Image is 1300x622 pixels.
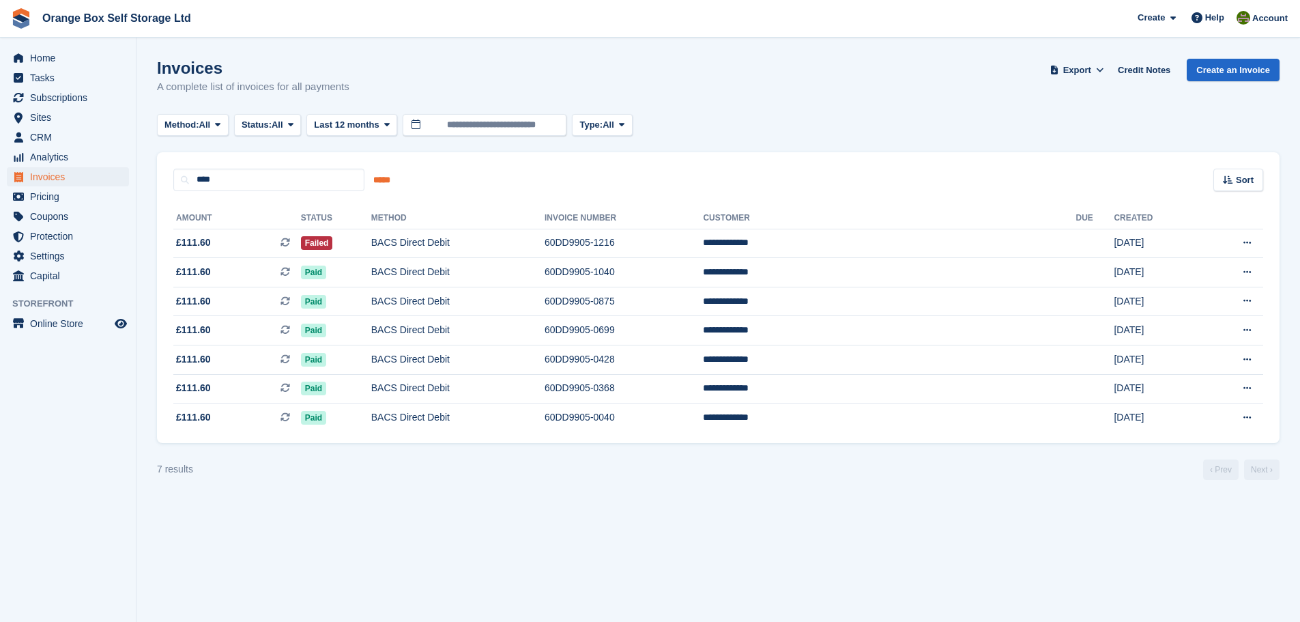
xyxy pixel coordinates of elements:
[371,229,545,258] td: BACS Direct Debit
[30,266,112,285] span: Capital
[1114,345,1200,375] td: [DATE]
[37,7,197,29] a: Orange Box Self Storage Ltd
[30,314,112,333] span: Online Store
[301,295,326,309] span: Paid
[1138,11,1165,25] span: Create
[164,118,199,132] span: Method:
[1252,12,1288,25] span: Account
[1200,460,1282,480] nav: Page
[371,345,545,375] td: BACS Direct Debit
[7,227,129,246] a: menu
[176,323,211,337] span: £111.60
[1236,173,1254,187] span: Sort
[30,128,112,147] span: CRM
[301,266,326,279] span: Paid
[30,68,112,87] span: Tasks
[301,411,326,425] span: Paid
[371,316,545,345] td: BACS Direct Debit
[30,167,112,186] span: Invoices
[1114,229,1200,258] td: [DATE]
[7,128,129,147] a: menu
[176,265,211,279] span: £111.60
[30,147,112,167] span: Analytics
[11,8,31,29] img: stora-icon-8386f47178a22dfd0bd8f6a31ec36ba5ce8667c1dd55bd0f319d3a0aa187defe.svg
[545,374,704,404] td: 60DD9905-0368
[7,207,129,226] a: menu
[1114,316,1200,345] td: [DATE]
[572,114,632,137] button: Type: All
[7,147,129,167] a: menu
[30,88,112,107] span: Subscriptions
[7,48,129,68] a: menu
[157,114,229,137] button: Method: All
[371,258,545,287] td: BACS Direct Debit
[301,208,371,229] th: Status
[371,404,545,432] td: BACS Direct Debit
[30,227,112,246] span: Protection
[7,187,129,206] a: menu
[157,462,193,477] div: 7 results
[176,236,211,250] span: £111.60
[113,315,129,332] a: Preview store
[176,381,211,395] span: £111.60
[7,108,129,127] a: menu
[30,48,112,68] span: Home
[7,88,129,107] a: menu
[1075,208,1114,229] th: Due
[30,108,112,127] span: Sites
[242,118,272,132] span: Status:
[176,410,211,425] span: £111.60
[545,229,704,258] td: 60DD9905-1216
[545,208,704,229] th: Invoice Number
[1187,59,1280,81] a: Create an Invoice
[1244,460,1280,480] a: Next
[1112,59,1176,81] a: Credit Notes
[545,345,704,375] td: 60DD9905-0428
[301,353,326,367] span: Paid
[301,236,333,250] span: Failed
[301,382,326,395] span: Paid
[1114,287,1200,316] td: [DATE]
[157,59,349,77] h1: Invoices
[301,324,326,337] span: Paid
[371,287,545,316] td: BACS Direct Debit
[579,118,603,132] span: Type:
[7,314,129,333] a: menu
[1114,258,1200,287] td: [DATE]
[545,287,704,316] td: 60DD9905-0875
[545,404,704,432] td: 60DD9905-0040
[12,297,136,311] span: Storefront
[1203,460,1239,480] a: Previous
[1205,11,1224,25] span: Help
[545,258,704,287] td: 60DD9905-1040
[199,118,211,132] span: All
[7,167,129,186] a: menu
[30,246,112,266] span: Settings
[173,208,301,229] th: Amount
[30,207,112,226] span: Coupons
[314,118,379,132] span: Last 12 months
[176,294,211,309] span: £111.60
[1063,63,1091,77] span: Export
[703,208,1075,229] th: Customer
[1047,59,1107,81] button: Export
[1114,208,1200,229] th: Created
[7,246,129,266] a: menu
[603,118,614,132] span: All
[371,374,545,404] td: BACS Direct Debit
[1114,404,1200,432] td: [DATE]
[176,352,211,367] span: £111.60
[234,114,301,137] button: Status: All
[1237,11,1250,25] img: Pippa White
[306,114,397,137] button: Last 12 months
[272,118,283,132] span: All
[371,208,545,229] th: Method
[157,79,349,95] p: A complete list of invoices for all payments
[1114,374,1200,404] td: [DATE]
[545,316,704,345] td: 60DD9905-0699
[30,187,112,206] span: Pricing
[7,266,129,285] a: menu
[7,68,129,87] a: menu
